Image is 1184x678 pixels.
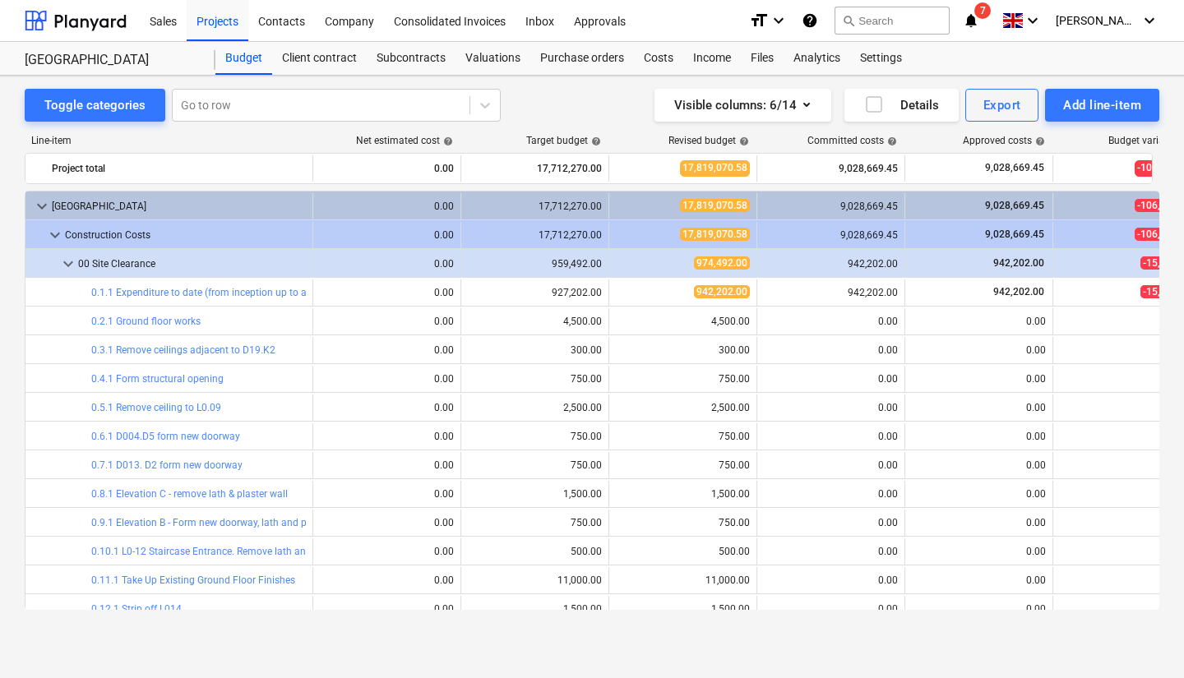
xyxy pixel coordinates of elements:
[764,402,898,413] div: 0.00
[468,373,602,385] div: 750.00
[91,517,430,528] a: 0.9.1 Elevation B - Form new doorway, lath and plaster will need to be redone
[468,155,602,182] div: 17,712,270.00
[320,402,454,413] div: 0.00
[864,95,939,116] div: Details
[45,225,65,245] span: keyboard_arrow_down
[992,257,1046,269] span: 942,202.00
[634,42,683,75] a: Costs
[468,459,602,471] div: 750.00
[468,574,602,586] div: 11,000.00
[736,136,749,146] span: help
[764,431,898,442] div: 0.00
[320,344,454,356] div: 0.00
[1032,136,1045,146] span: help
[694,285,750,298] span: 942,202.00
[320,316,454,327] div: 0.00
[456,42,530,75] a: Valuations
[616,488,750,500] div: 1,500.00
[468,488,602,500] div: 1,500.00
[912,402,1046,413] div: 0.00
[764,344,898,356] div: 0.00
[850,42,912,75] a: Settings
[912,459,1046,471] div: 0.00
[680,160,750,176] span: 17,819,070.58
[91,344,275,356] a: 0.3.1 Remove ceilings adjacent to D19.K2
[52,155,306,182] div: Project total
[764,488,898,500] div: 0.00
[320,431,454,442] div: 0.00
[530,42,634,75] a: Purchase orders
[616,459,750,471] div: 750.00
[320,258,454,270] div: 0.00
[320,517,454,528] div: 0.00
[680,228,750,241] span: 17,819,070.58
[616,373,750,385] div: 750.00
[1102,599,1184,678] iframe: Chat Widget
[320,373,454,385] div: 0.00
[668,135,749,146] div: Revised budget
[215,42,272,75] div: Budget
[91,373,224,385] a: 0.4.1 Form structural opening
[912,546,1046,557] div: 0.00
[912,431,1046,442] div: 0.00
[272,42,367,75] div: Client contract
[963,135,1045,146] div: Approved costs
[807,135,897,146] div: Committed costs
[616,603,750,615] div: 1,500.00
[468,258,602,270] div: 959,492.00
[468,517,602,528] div: 750.00
[764,229,898,241] div: 9,028,669.45
[764,258,898,270] div: 942,202.00
[769,11,789,30] i: keyboard_arrow_down
[468,229,602,241] div: 17,712,270.00
[32,196,52,216] span: keyboard_arrow_down
[802,11,818,30] i: Knowledge base
[842,14,855,27] span: search
[983,228,1046,240] span: 9,028,669.45
[588,136,601,146] span: help
[1063,95,1141,116] div: Add line-item
[91,431,240,442] a: 0.6.1 D004.D5 form new doorway
[674,95,812,116] div: Visible columns : 6/14
[320,546,454,557] div: 0.00
[616,431,750,442] div: 750.00
[91,488,288,500] a: 0.8.1 Elevation C - remove lath & plaster wall
[320,603,454,615] div: 0.00
[468,316,602,327] div: 4,500.00
[91,459,243,471] a: 0.7.1 D013. D2 form new doorway
[1140,11,1159,30] i: keyboard_arrow_down
[468,603,602,615] div: 1,500.00
[320,287,454,298] div: 0.00
[616,574,750,586] div: 11,000.00
[965,89,1039,122] button: Export
[884,136,897,146] span: help
[741,42,784,75] a: Files
[44,95,146,116] div: Toggle categories
[25,135,312,146] div: Line-item
[912,517,1046,528] div: 0.00
[91,316,201,327] a: 0.2.1 Ground floor works
[356,135,453,146] div: Net estimated cost
[764,287,898,298] div: 942,202.00
[468,546,602,557] div: 500.00
[912,488,1046,500] div: 0.00
[983,200,1046,211] span: 9,028,669.45
[91,574,295,586] a: 0.11.1 Take Up Existing Ground Floor Finishes
[764,155,898,182] div: 9,028,669.45
[1045,89,1159,122] button: Add line-item
[1023,11,1043,30] i: keyboard_arrow_down
[52,193,306,219] div: [GEOGRAPHIC_DATA]
[764,574,898,586] div: 0.00
[468,431,602,442] div: 750.00
[784,42,850,75] a: Analytics
[912,574,1046,586] div: 0.00
[78,251,306,277] div: 00 Site Clearance
[992,286,1046,297] span: 942,202.00
[764,603,898,615] div: 0.00
[963,11,979,30] i: notifications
